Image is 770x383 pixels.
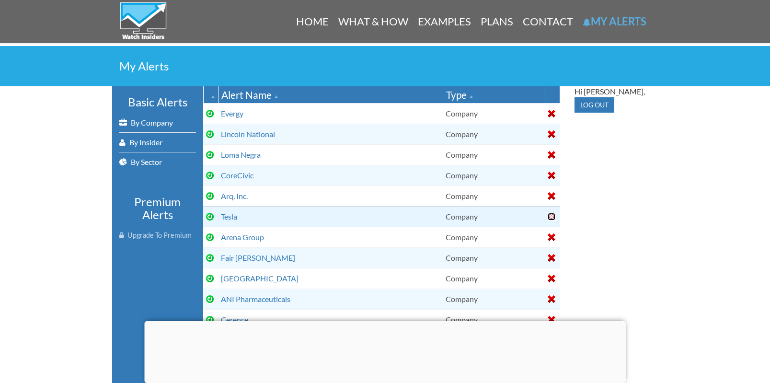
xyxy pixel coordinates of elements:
[221,212,237,221] a: Tesla
[443,103,545,124] td: Company
[221,315,248,324] a: Cerence
[443,165,545,186] td: Company
[218,86,443,104] th: Alert Name: Ascending sort applied, activate to apply a descending sort
[221,191,248,200] a: Arq, Inc.
[575,86,651,97] div: Hi [PERSON_NAME],
[119,226,196,245] a: Upgrade To Premium
[221,294,290,303] a: ANI Pharmaceuticals
[443,309,545,330] td: Company
[443,144,545,165] td: Company
[221,88,440,102] div: Alert Name
[221,171,253,180] a: CoreCivic
[144,321,626,381] iframe: Advertisement
[443,206,545,227] td: Company
[443,86,545,104] th: Type: Ascending sort applied, activate to apply a descending sort
[119,152,196,172] a: By Sector
[443,124,545,144] td: Company
[119,196,196,221] h3: Premium Alerts
[221,150,261,159] a: Loma Negra
[119,113,196,132] a: By Company
[545,86,560,104] th: : No sort applied, activate to apply an ascending sort
[119,133,196,152] a: By Insider
[443,227,545,247] td: Company
[119,60,651,72] h2: My Alerts
[203,86,218,104] th: : Ascending sort applied, activate to apply a descending sort
[443,247,545,268] td: Company
[221,109,243,118] a: Evergy
[443,289,545,309] td: Company
[446,88,542,102] div: Type
[443,268,545,289] td: Company
[221,129,275,139] a: Lincoln National
[221,232,264,242] a: Arena Group
[443,186,545,206] td: Company
[221,274,299,283] a: [GEOGRAPHIC_DATA]
[119,96,196,108] h3: Basic Alerts
[575,97,614,113] input: Log out
[221,253,295,262] a: Fair [PERSON_NAME]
